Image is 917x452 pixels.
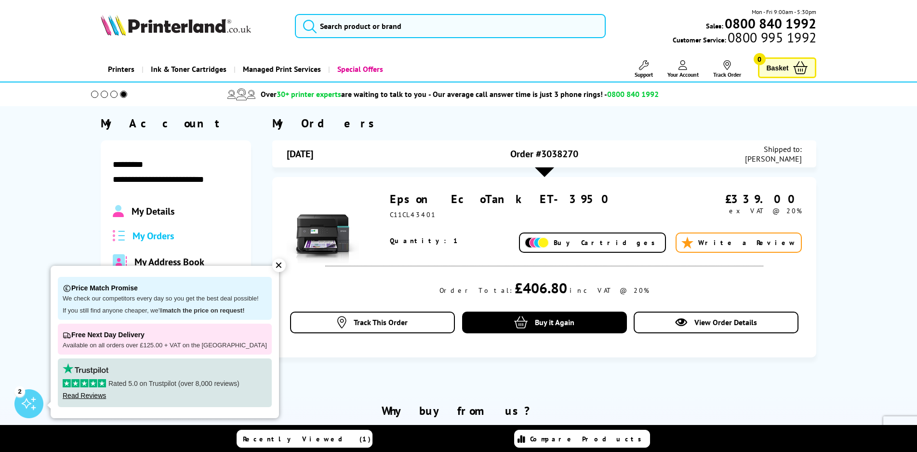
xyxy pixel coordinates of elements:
a: Ink & Toner Cartridges [142,57,234,82]
div: ex VAT @ 20% [678,206,802,215]
img: address-book-duotone-solid.svg [113,254,127,270]
span: Buy it Again [535,317,574,327]
a: Your Account [667,60,699,78]
a: Recently Viewed (1) [237,430,372,448]
p: Free Next Day Delivery [63,329,267,342]
p: We check our competitors every day so you get the best deal possible! [63,295,267,303]
span: Support [635,71,653,78]
span: Ink & Toner Cartridges [151,57,226,82]
img: Printerland Logo [101,14,251,36]
input: Search product or brand [295,14,606,38]
div: My Account [101,116,251,131]
img: trustpilot rating [63,363,108,374]
div: Order Total: [439,286,512,295]
div: £339.00 [678,192,802,206]
a: Track Order [713,60,741,78]
div: C11CL43401 [390,210,678,219]
span: My Address Book [134,256,204,268]
span: Basket [767,61,789,74]
div: My Orders [272,116,816,131]
img: Profile.svg [113,205,124,218]
img: stars-5.svg [63,379,106,387]
a: Special Offers [328,57,390,82]
a: Epson EcoTank ET-3950 [390,192,615,206]
span: Buy Cartridges [554,238,660,247]
span: [DATE] [287,148,313,160]
span: My Details [132,205,174,218]
div: 2 [14,386,25,397]
span: Compare Products [530,435,647,443]
span: Write a Review [698,238,796,247]
span: Your Account [667,71,699,78]
a: Basket 0 [758,57,817,78]
span: My Orders [133,230,174,242]
span: Sales: [706,21,723,30]
a: Printerland Logo [101,14,283,38]
span: 0800 840 1992 [607,89,659,99]
a: Compare Products [514,430,650,448]
div: ✕ [272,259,286,272]
span: [PERSON_NAME] [745,154,802,164]
a: Buy Cartridges [519,233,666,253]
img: Add Cartridges [525,237,549,248]
span: Over are waiting to talk to you [261,89,426,99]
a: 0800 840 1992 [723,19,816,28]
a: Read Reviews [63,392,106,399]
h2: Why buy from us? [101,403,817,418]
div: inc VAT @ 20% [570,286,649,295]
span: Track This Order [354,317,408,327]
p: Available on all orders over £125.00 + VAT on the [GEOGRAPHIC_DATA] [63,342,267,350]
span: Customer Service: [673,33,816,44]
a: Support [635,60,653,78]
span: Quantity: 1 [390,236,459,245]
a: Track This Order [290,312,455,333]
span: 30+ printer experts [277,89,341,99]
span: - Our average call answer time is just 3 phone rings! - [428,89,659,99]
a: Managed Print Services [234,57,328,82]
b: 0800 840 1992 [725,14,816,32]
strong: match the price on request! [162,307,244,314]
a: Buy it Again [462,312,627,333]
span: Recently Viewed (1) [243,435,371,443]
span: Order #3038270 [510,148,578,160]
p: Price Match Promise [63,282,267,295]
a: Write a Review [676,233,802,253]
span: Shipped to: [745,144,802,154]
span: 0 [754,53,766,65]
span: 0800 995 1992 [726,33,816,42]
p: Rated 5.0 on Trustpilot (over 8,000 reviews) [63,379,267,388]
div: £406.80 [515,278,567,297]
span: Mon - Fri 9:00am - 5:30pm [752,7,816,16]
span: View Order Details [694,317,757,327]
a: View Order Details [634,312,798,333]
img: Epson EcoTank ET-3950 [287,192,359,264]
p: If you still find anyone cheaper, we'll [63,307,267,315]
a: Printers [101,57,142,82]
img: all-order.svg [113,230,125,241]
